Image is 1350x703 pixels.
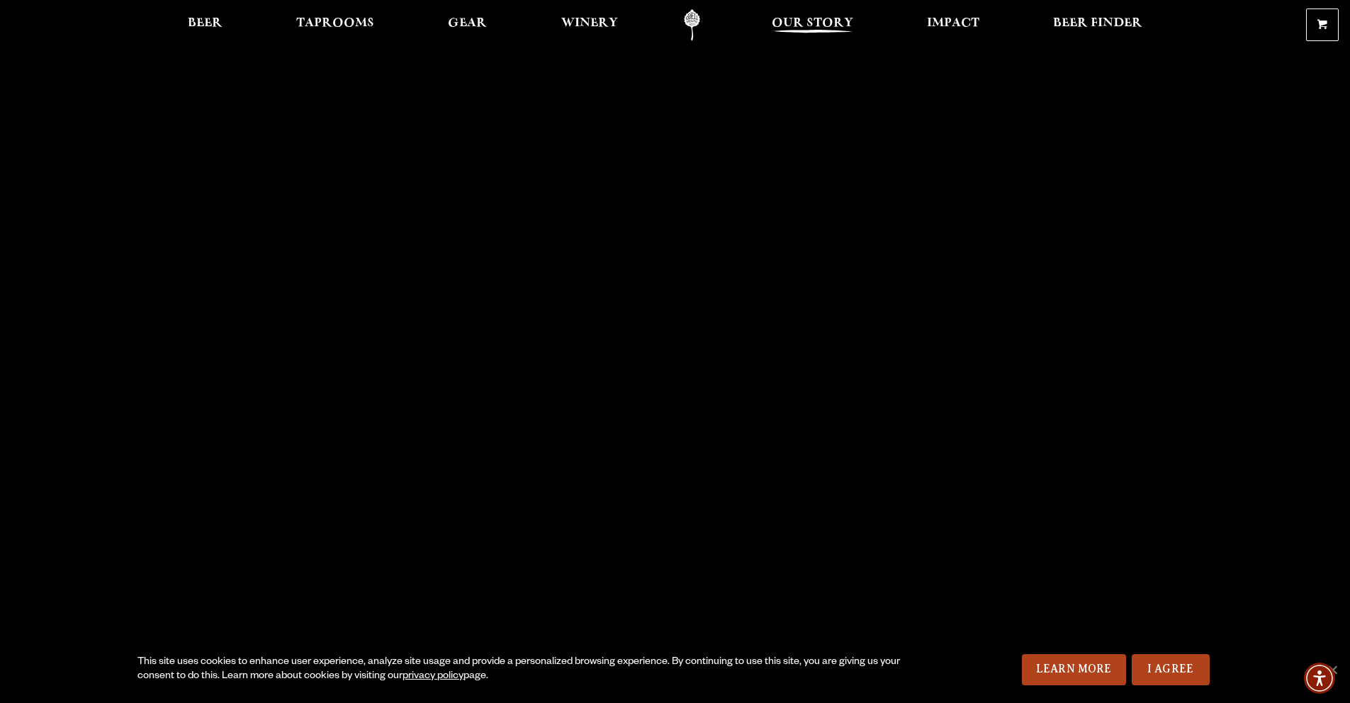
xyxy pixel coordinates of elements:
div: Accessibility Menu [1304,663,1335,694]
span: Impact [927,18,979,29]
span: Winery [561,18,618,29]
a: Impact [918,9,989,41]
div: This site uses cookies to enhance user experience, analyze site usage and provide a personalized ... [137,656,905,684]
a: Taprooms [287,9,383,41]
span: Gear [448,18,487,29]
a: Learn More [1022,654,1126,685]
span: Beer Finder [1053,18,1142,29]
a: Beer [179,9,232,41]
span: Our Story [772,18,853,29]
span: Beer [188,18,223,29]
a: privacy policy [403,671,463,682]
a: Gear [439,9,496,41]
a: Beer Finder [1044,9,1152,41]
a: I Agree [1132,654,1210,685]
a: Odell Home [665,9,719,41]
a: Winery [552,9,627,41]
a: Our Story [763,9,862,41]
span: Taprooms [296,18,374,29]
